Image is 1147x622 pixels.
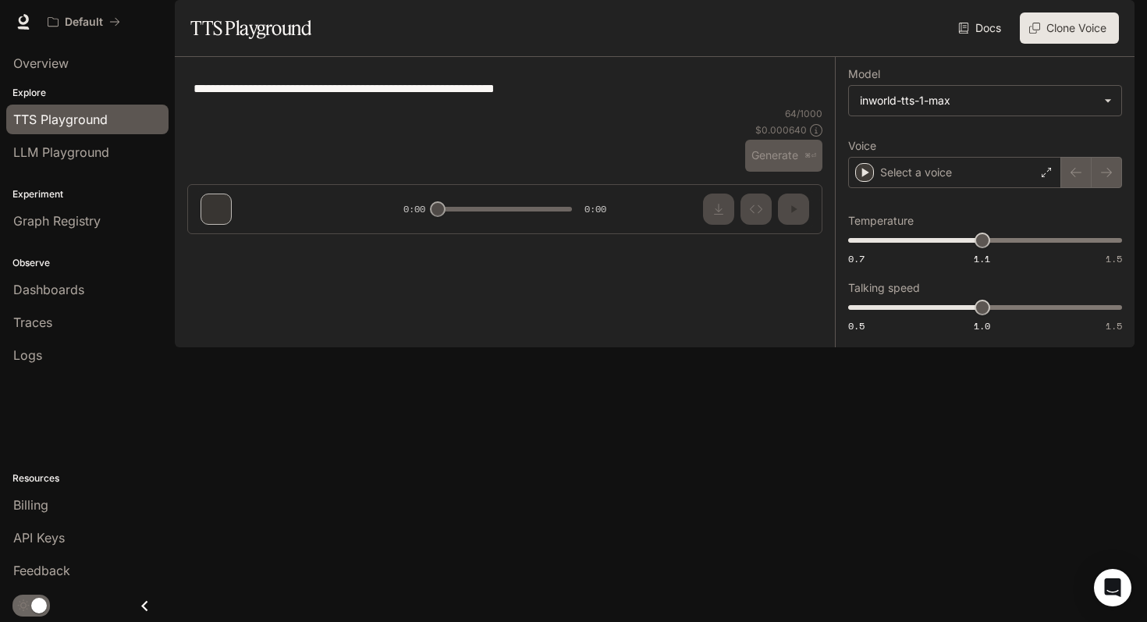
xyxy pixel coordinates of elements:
p: 64 / 1000 [785,107,822,120]
button: Clone Voice [1020,12,1119,44]
p: $ 0.000640 [755,123,807,137]
span: 0.7 [848,252,865,265]
span: 1.5 [1106,252,1122,265]
span: 1.0 [974,319,990,332]
p: Temperature [848,215,914,226]
span: 1.1 [974,252,990,265]
div: inworld-tts-1-max [849,86,1121,116]
button: All workspaces [41,6,127,37]
h1: TTS Playground [190,12,311,44]
span: 1.5 [1106,319,1122,332]
span: 0.5 [848,319,865,332]
p: Talking speed [848,283,920,293]
p: Model [848,69,880,80]
p: Voice [848,140,876,151]
a: Docs [955,12,1007,44]
p: Select a voice [880,165,952,180]
p: Default [65,16,103,29]
div: inworld-tts-1-max [860,93,1096,108]
div: Open Intercom Messenger [1094,569,1131,606]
